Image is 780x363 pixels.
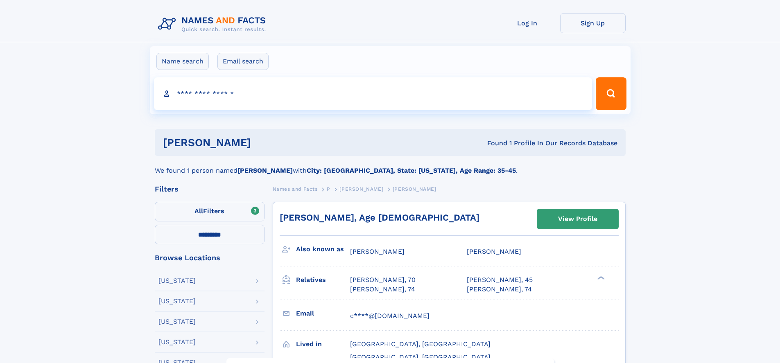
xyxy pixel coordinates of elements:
[296,337,350,351] h3: Lived in
[595,275,605,281] div: ❯
[327,184,330,194] a: P
[350,275,416,284] a: [PERSON_NAME], 70
[158,339,196,345] div: [US_STATE]
[393,186,436,192] span: [PERSON_NAME]
[296,307,350,320] h3: Email
[339,186,383,192] span: [PERSON_NAME]
[327,186,330,192] span: P
[158,277,196,284] div: [US_STATE]
[158,298,196,304] div: [US_STATE]
[467,285,532,294] a: [PERSON_NAME], 74
[560,13,626,33] a: Sign Up
[163,138,369,148] h1: [PERSON_NAME]
[280,212,479,223] a: [PERSON_NAME], Age [DEMOGRAPHIC_DATA]
[296,273,350,287] h3: Relatives
[296,242,350,256] h3: Also known as
[194,207,203,215] span: All
[307,167,516,174] b: City: [GEOGRAPHIC_DATA], State: [US_STATE], Age Range: 35-45
[596,77,626,110] button: Search Button
[495,13,560,33] a: Log In
[155,185,265,193] div: Filters
[158,318,196,325] div: [US_STATE]
[350,248,405,255] span: [PERSON_NAME]
[273,184,318,194] a: Names and Facts
[369,139,617,148] div: Found 1 Profile In Our Records Database
[155,254,265,262] div: Browse Locations
[350,285,415,294] a: [PERSON_NAME], 74
[350,340,491,348] span: [GEOGRAPHIC_DATA], [GEOGRAPHIC_DATA]
[155,202,265,221] label: Filters
[237,167,293,174] b: [PERSON_NAME]
[467,275,533,284] a: [PERSON_NAME], 45
[558,210,597,228] div: View Profile
[154,77,592,110] input: search input
[217,53,269,70] label: Email search
[155,156,626,176] div: We found 1 person named with .
[467,248,521,255] span: [PERSON_NAME]
[155,13,273,35] img: Logo Names and Facts
[350,353,491,361] span: [GEOGRAPHIC_DATA], [GEOGRAPHIC_DATA]
[156,53,209,70] label: Name search
[339,184,383,194] a: [PERSON_NAME]
[537,209,618,229] a: View Profile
